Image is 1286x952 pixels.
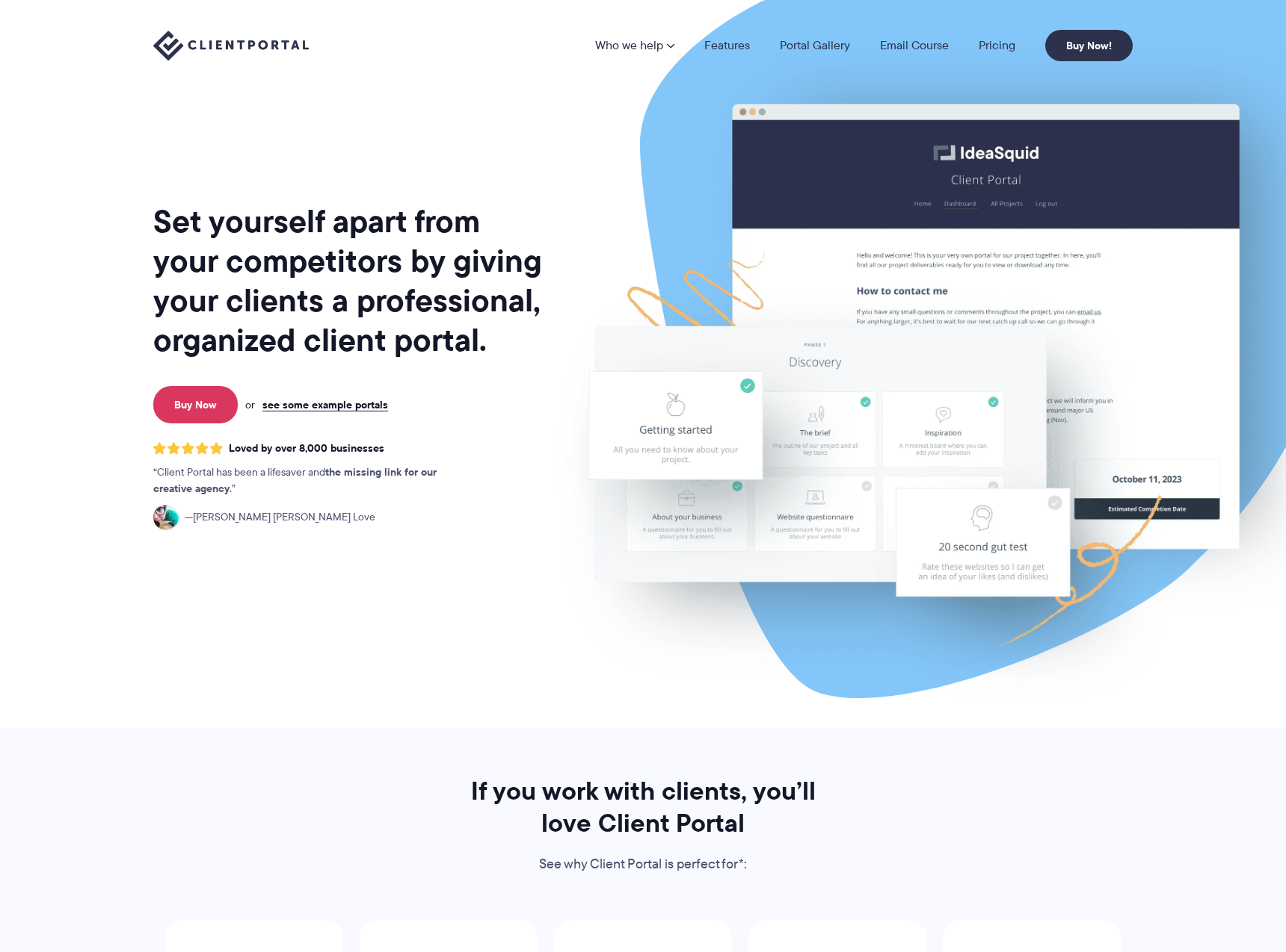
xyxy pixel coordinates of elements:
strong: the missing link for our creative agency [153,464,437,497]
p: See why Client Portal is perfect for*: [450,853,836,876]
h1: Set yourself apart from your competitors by giving your clients a professional, organized client ... [153,202,545,360]
a: Email Course [880,40,949,52]
p: Client Portal has been a lifesaver and . [153,464,467,497]
span: [PERSON_NAME] [PERSON_NAME] Love [185,509,375,526]
a: see some example portals [262,398,388,411]
a: Features [704,40,750,52]
span: or [245,398,255,411]
a: Pricing [979,40,1015,52]
h2: If you work with clients, you’ll love Client Portal [450,775,836,839]
a: Portal Gallery [780,40,850,52]
a: Who we help [595,40,674,52]
a: Buy Now [153,386,238,423]
a: Buy Now! [1045,30,1133,61]
span: Loved by over 8,000 businesses [229,442,384,455]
